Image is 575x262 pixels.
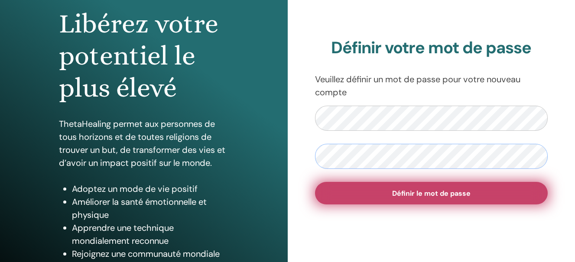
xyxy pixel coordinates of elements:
p: Veuillez définir un mot de passe pour votre nouveau compte [315,73,548,99]
button: Définir le mot de passe [315,182,548,204]
li: Adoptez un mode de vie positif [72,182,229,195]
p: ThetaHealing permet aux personnes de tous horizons et de toutes religions de trouver un but, de t... [59,117,229,169]
li: Apprendre une technique mondialement reconnue [72,221,229,247]
h1: Libérez votre potentiel le plus élevé [59,8,229,104]
li: Améliorer la santé émotionnelle et physique [72,195,229,221]
li: Rejoignez une communauté mondiale [72,247,229,260]
span: Définir le mot de passe [392,189,471,198]
h2: Définir votre mot de passe [315,38,548,58]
